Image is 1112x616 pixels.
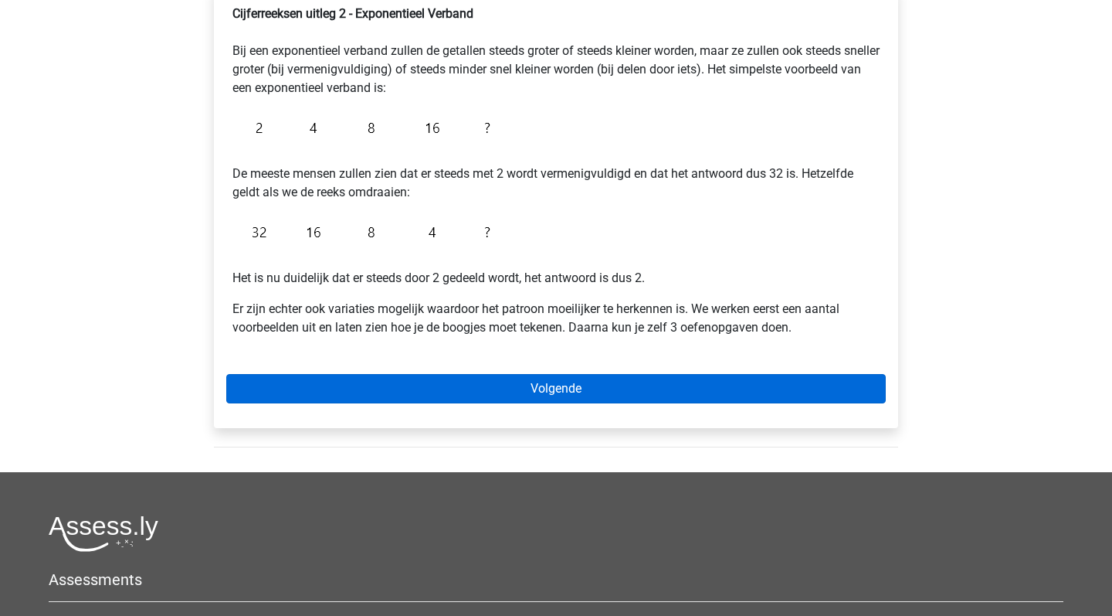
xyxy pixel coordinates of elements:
b: Cijferreeksen uitleg 2 - Exponentieel Verband [232,6,473,21]
p: Er zijn echter ook variaties mogelijk waardoor het patroon moeilijker te herkennen is. We werken ... [232,300,880,337]
a: Volgende [226,374,886,403]
img: Exponential_Example_into_2.png [232,214,498,250]
img: Assessly logo [49,516,158,552]
h5: Assessments [49,570,1063,589]
img: Exponential_Example_into_1.png [232,110,498,146]
p: De meeste mensen zullen zien dat er steeds met 2 wordt vermenigvuldigd en dat het antwoord dus 32... [232,146,880,202]
p: Het is nu duidelijk dat er steeds door 2 gedeeld wordt, het antwoord is dus 2. [232,250,880,288]
p: Bij een exponentieel verband zullen de getallen steeds groter of steeds kleiner worden, maar ze z... [232,5,880,97]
